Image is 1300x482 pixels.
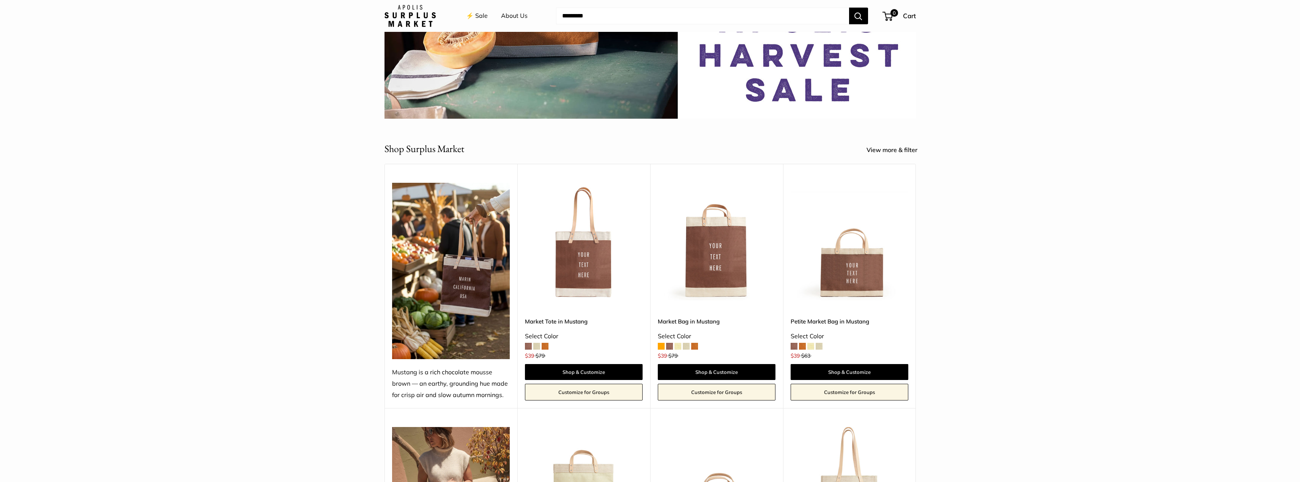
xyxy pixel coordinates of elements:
div: Select Color [658,331,775,342]
div: Mustang is a rich chocolate mousse brown — an earthy, grounding hue made for crisp air and slow a... [392,367,510,401]
img: Mustang is a rich chocolate mousse brown — an earthy, grounding hue made for crisp air and slow a... [392,183,510,359]
span: Cart [903,12,916,20]
a: Market Tote in MustangMarket Tote in Mustang [525,183,643,300]
div: Select Color [791,331,908,342]
img: Apolis: Surplus Market [384,5,436,27]
button: Search [849,8,868,24]
a: About Us [501,10,528,22]
input: Search... [556,8,849,24]
img: Market Tote in Mustang [525,183,643,300]
a: Customize for Groups [791,384,908,400]
a: Petite Market Bag in MustangPetite Market Bag in Mustang [791,183,908,300]
img: Market Bag in Mustang [658,183,775,300]
a: Market Bag in MustangMarket Bag in Mustang [658,183,775,300]
span: $79 [668,352,678,359]
a: Shop & Customize [791,364,908,380]
img: Petite Market Bag in Mustang [791,183,908,300]
a: Shop & Customize [525,364,643,380]
a: Customize for Groups [525,384,643,400]
div: Select Color [525,331,643,342]
a: Shop & Customize [658,364,775,380]
span: 0 [890,9,898,17]
a: Petite Market Bag in Mustang [791,317,908,326]
a: View more & filter [867,144,926,156]
a: Market Bag in Mustang [658,317,775,326]
span: $39 [658,352,667,359]
a: ⚡️ Sale [466,10,488,22]
span: $39 [525,352,534,359]
a: 0 Cart [883,10,916,22]
span: $39 [791,352,800,359]
a: Market Tote in Mustang [525,317,643,326]
h2: Shop Surplus Market [384,141,464,156]
span: $79 [536,352,545,359]
span: $63 [801,352,810,359]
a: Customize for Groups [658,384,775,400]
